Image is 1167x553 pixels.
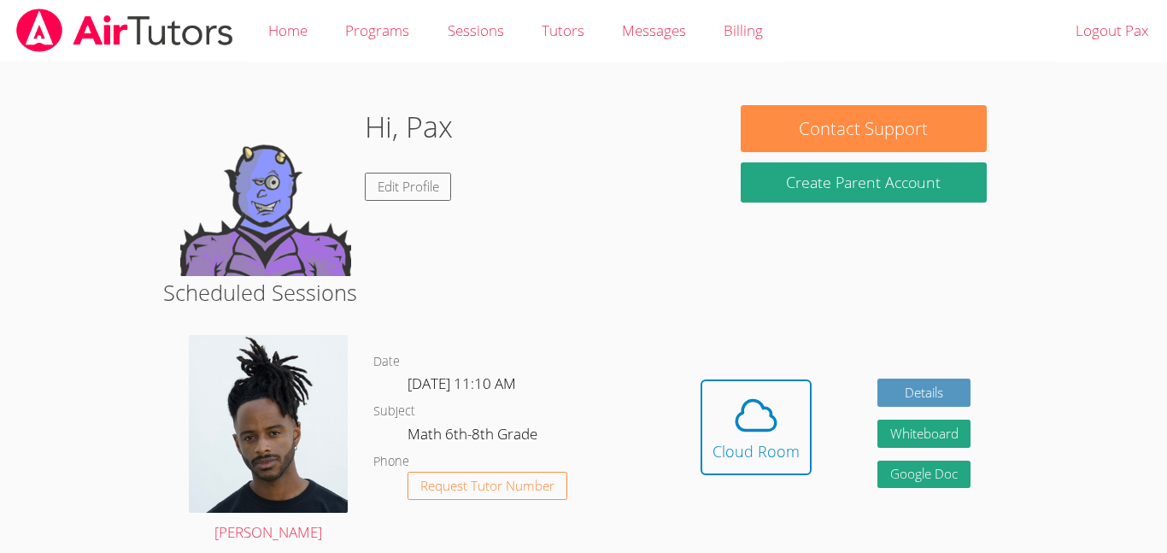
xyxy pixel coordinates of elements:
h2: Scheduled Sessions [163,276,1004,309]
button: Request Tutor Number [408,472,567,500]
span: Request Tutor Number [420,479,554,492]
dd: Math 6th-8th Grade [408,422,541,451]
button: Whiteboard [877,420,971,448]
a: [PERSON_NAME] [189,335,348,544]
div: Cloud Room [713,439,800,463]
button: Contact Support [741,105,987,152]
img: Portrait.jpg [189,335,348,512]
button: Create Parent Account [741,162,987,203]
img: airtutors_banner-c4298cdbf04f3fff15de1276eac7730deb9818008684d7c2e4769d2f7ddbe033.png [15,9,235,52]
a: Edit Profile [365,173,452,201]
span: [DATE] 11:10 AM [408,374,516,393]
dt: Phone [373,451,409,473]
button: Cloud Room [701,379,812,475]
dt: Date [373,351,400,373]
span: Messages [622,21,686,40]
dt: Subject [373,401,415,422]
h1: Hi, Pax [365,105,453,149]
a: Google Doc [877,461,971,489]
img: default.png [180,105,351,276]
a: Details [877,379,971,407]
